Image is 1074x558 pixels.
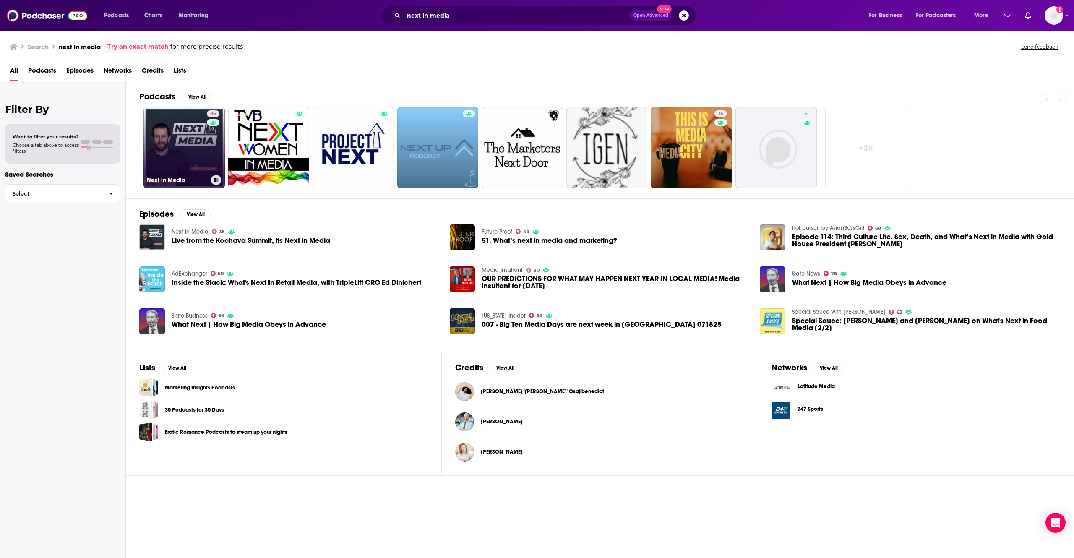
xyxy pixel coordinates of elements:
button: open menu [173,9,219,22]
a: 66 [211,313,224,318]
span: 76 [831,272,837,276]
button: open menu [968,9,999,22]
button: Select [5,184,120,203]
img: 007 - Big Ten Media Days are next week in Vegas 071825 [450,308,475,334]
a: 35 [207,110,219,117]
h2: Lists [139,362,155,373]
button: View All [162,363,192,373]
span: 5 [804,110,807,118]
a: Live from the Kochava Summit, its Next in Media [139,224,165,250]
a: EpisodesView All [139,209,211,219]
span: For Podcasters [916,10,956,21]
span: Podcasts [104,10,129,21]
button: Open AdvancedNew [630,10,672,21]
a: Latitude Media logoLatitude Media [772,378,1060,397]
a: Kelly Noble Mirabella [455,443,474,462]
img: John McCartney [455,412,474,431]
a: 30 Podcasts for 30 Days [139,400,158,419]
span: 30 [534,269,540,272]
div: Search podcasts, credits, & more... [388,6,704,25]
button: open menu [910,9,968,22]
span: Open Advanced [633,13,668,18]
span: Erotic Romance Podcasts to steam up your nights [139,422,158,441]
a: 007 - Big Ten Media Days are next week in Vegas 071825 [482,321,722,328]
a: 35 [212,229,225,234]
a: Show notifications dropdown [1022,8,1035,23]
a: Special Sauce with Ed Levine [792,308,886,316]
button: open menu [98,9,140,22]
span: Inside the Stack: What's Next In Retail Media, with TripleLift CRO Ed Dinichert [172,279,421,286]
h2: Credits [455,362,483,373]
span: Logged in as leahlevin [1045,6,1063,25]
img: 51. What’s next in media and marketing? [450,224,475,250]
a: Special Sauce: Matt Rodbard and Max Falkowitz on What's Next in Food Media [2/2] [792,317,1060,331]
a: Episode 114: Third Culture Life, Sex, Death, and What’s Next in Media with Gold House President B... [792,233,1060,248]
img: Special Sauce: Matt Rodbard and Max Falkowitz on What's Next in Food Media [2/2] [760,308,785,334]
a: All [10,64,18,81]
a: Cynthia 'Tasha' Osajibenedict [455,382,474,401]
a: 60 [211,271,224,276]
a: 5 [801,110,811,117]
span: Select [5,191,102,196]
span: Episode 114: Third Culture Life, Sex, Death, and What’s Next in Media with Gold House President [... [792,233,1060,248]
span: Latitude Media [798,383,835,390]
span: 49 [523,230,529,234]
h2: Episodes [139,209,174,219]
a: Live from the Kochava Summit, its Next in Media [172,237,330,244]
a: Next in Media [172,228,209,235]
span: [PERSON_NAME] [481,448,523,455]
span: 15 [718,110,723,118]
a: Michigan Insider [482,312,526,319]
a: What Next | How Big Media Obeys in Advance [139,308,165,334]
a: What Next | How Big Media Obeys in Advance [172,321,326,328]
span: 51. What’s next in media and marketing? [482,237,617,244]
h2: Filter By [5,103,120,115]
a: 30 Podcasts for 30 Days [165,405,224,415]
a: 30 [526,268,540,273]
span: 35 [219,230,225,234]
a: NetworksView All [772,362,844,373]
img: 247 Sports logo [772,401,791,420]
a: 35Next in Media [143,107,225,188]
span: For Business [869,10,902,21]
span: 247 Sports [798,406,823,412]
span: 60 [218,272,224,276]
button: Cynthia 'Tasha' OsajibenedictCynthia 'Tasha' Osajibenedict [455,378,744,405]
span: OUR PREDICTIONS FOR WHAT MAY HAPPEN NEXT YEAR IN LOCAL MEDIA! Media Insultant for [DATE] [482,275,750,289]
a: Future Proof [482,228,512,235]
span: 69 [537,314,542,318]
span: for more precise results [170,42,243,52]
a: 69 [529,313,542,318]
a: What Next | How Big Media Obeys in Advance [792,279,946,286]
a: 247 Sports logo247 Sports [772,401,1060,420]
span: 66 [218,314,224,318]
a: PodcastsView All [139,91,212,102]
span: 68 [875,227,881,230]
img: What Next | How Big Media Obeys in Advance [760,266,785,292]
button: View All [180,209,211,219]
span: New [657,5,672,13]
a: Slate Business [172,312,208,319]
button: View All [490,363,520,373]
a: Marketing Insights Podcasts [139,378,158,397]
a: Lists [174,64,186,81]
button: open menu [863,9,912,22]
img: Inside the Stack: What's Next In Retail Media, with TripleLift CRO Ed Dinichert [139,266,165,292]
button: Show profile menu [1045,6,1063,25]
img: Podchaser - Follow, Share and Rate Podcasts [7,8,87,23]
